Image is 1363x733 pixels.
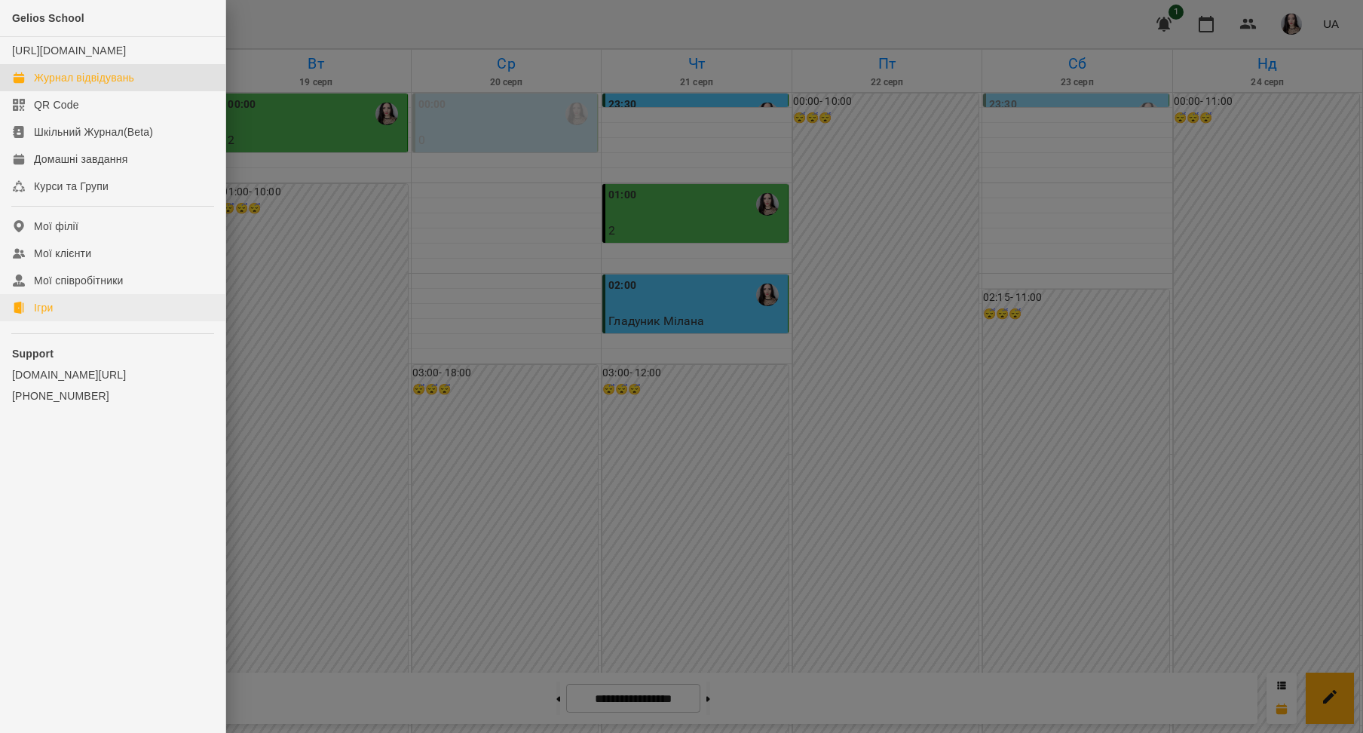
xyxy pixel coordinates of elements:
[34,124,153,140] div: Шкільний Журнал(Beta)
[34,70,134,85] div: Журнал відвідувань
[34,179,109,194] div: Курси та Групи
[34,152,127,167] div: Домашні завдання
[34,300,53,315] div: Ігри
[12,12,84,24] span: Gelios School
[12,388,213,403] a: [PHONE_NUMBER]
[12,44,126,57] a: [URL][DOMAIN_NAME]
[34,246,91,261] div: Мої клієнти
[12,367,213,382] a: [DOMAIN_NAME][URL]
[34,219,78,234] div: Мої філії
[12,346,213,361] p: Support
[34,97,79,112] div: QR Code
[34,273,124,288] div: Мої співробітники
